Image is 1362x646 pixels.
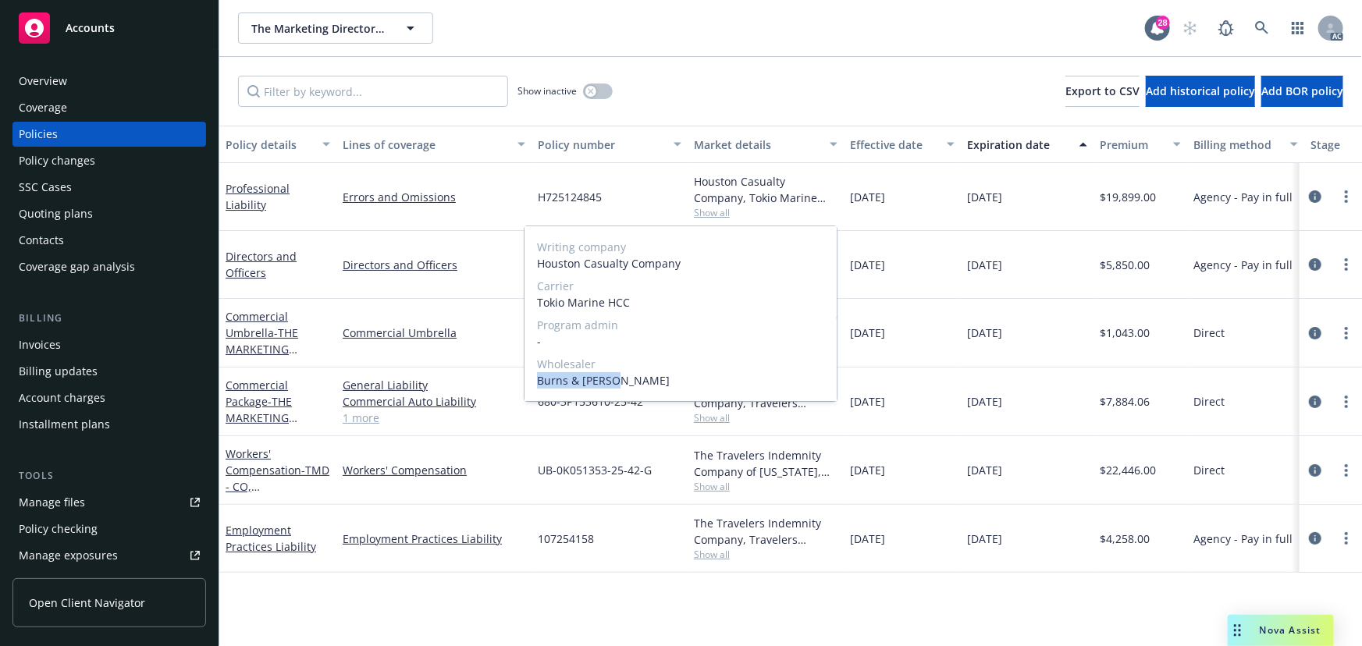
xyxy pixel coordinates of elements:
span: Agency - Pay in full [1193,531,1293,547]
div: Invoices [19,332,61,357]
span: [DATE] [967,189,1002,205]
span: $19,899.00 [1100,189,1156,205]
a: Installment plans [12,412,206,437]
div: Contacts [19,228,64,253]
span: Open Client Navigator [29,595,145,611]
a: Overview [12,69,206,94]
span: Add BOR policy [1261,83,1343,98]
button: Premium [1094,126,1187,163]
span: Show all [694,548,837,561]
div: Tools [12,468,206,484]
span: [DATE] [850,393,885,410]
div: Policy checking [19,516,98,541]
a: General Liability [343,377,525,393]
a: Workers' Compensation [226,446,329,625]
span: [DATE] [850,531,885,547]
a: Start snowing [1175,12,1206,44]
span: Nova Assist [1260,623,1321,637]
span: $4,258.00 [1100,531,1150,547]
span: Agency - Pay in full [1193,257,1293,273]
span: Accounts [66,22,115,34]
span: Show all [694,480,837,493]
button: Export to CSV [1065,76,1140,107]
div: 28 [1156,16,1170,30]
span: Burns & [PERSON_NAME] [537,372,824,389]
span: The Marketing Directors, Inc. [251,20,386,37]
span: Add historical policy [1146,83,1255,98]
span: Export to CSV [1065,83,1140,98]
a: Errors and Omissions [343,189,525,205]
a: circleInformation [1306,529,1325,548]
button: The Marketing Directors, Inc. [238,12,433,44]
span: Carrier [537,278,824,294]
div: Policies [19,122,58,147]
a: Manage exposures [12,543,206,568]
a: circleInformation [1306,392,1325,411]
a: circleInformation [1306,255,1325,274]
button: Policy number [532,126,688,163]
a: more [1337,324,1356,343]
a: Manage files [12,490,206,515]
a: more [1337,461,1356,480]
a: circleInformation [1306,324,1325,343]
span: [DATE] [967,257,1002,273]
a: Search [1246,12,1278,44]
a: Commercial Umbrella [226,309,325,422]
div: Manage exposures [19,543,118,568]
div: Drag to move [1228,615,1247,646]
span: [DATE] [967,393,1002,410]
span: Direct [1193,462,1225,478]
button: Expiration date [961,126,1094,163]
div: Policy number [538,137,664,153]
button: Effective date [844,126,961,163]
div: Installment plans [19,412,110,437]
a: more [1337,529,1356,548]
div: Stage [1310,137,1359,153]
span: $7,884.06 [1100,393,1150,410]
a: circleInformation [1306,187,1325,206]
span: UB-0K051353-25-42-G [538,462,652,478]
span: Direct [1193,393,1225,410]
span: Show all [694,411,837,424]
a: Commercial Package [226,378,325,491]
div: Coverage [19,95,67,120]
a: Policies [12,122,206,147]
a: Contacts [12,228,206,253]
div: Houston Casualty Company, Tokio Marine HCC, Burns & [PERSON_NAME] [694,173,837,206]
button: Add BOR policy [1261,76,1343,107]
a: Report a Bug [1211,12,1242,44]
a: Policy checking [12,516,206,541]
span: $1,043.00 [1100,325,1150,341]
span: Agency - Pay in full [1193,189,1293,205]
div: Billing updates [19,359,98,384]
span: Tokio Marine HCC [537,294,824,311]
span: Program admin [537,317,824,333]
button: Nova Assist [1228,615,1334,646]
a: Account charges [12,385,206,410]
span: $5,850.00 [1100,257,1150,273]
a: more [1337,255,1356,274]
span: $22,446.00 [1100,462,1156,478]
span: - THE MARKETING DIRECTORS, INC. - [GEOGRAPHIC_DATA]/[GEOGRAPHIC_DATA] [226,394,325,491]
span: [DATE] [967,325,1002,341]
a: Directors and Officers [226,249,297,280]
span: [DATE] [850,189,885,205]
span: Houston Casualty Company [537,255,824,272]
a: Invoices [12,332,206,357]
div: Billing [12,311,206,326]
a: circleInformation [1306,461,1325,480]
span: [DATE] [850,462,885,478]
span: [DATE] [850,257,885,273]
span: H725124845 [538,189,602,205]
span: - [537,333,824,350]
a: Commercial Umbrella [343,325,525,341]
div: Expiration date [967,137,1070,153]
div: The Travelers Indemnity Company, Travelers Insurance, Burns & [PERSON_NAME] [694,515,837,548]
a: Employment Practices Liability [343,531,525,547]
a: Directors and Officers [343,257,525,273]
span: Show inactive [517,84,577,98]
a: Professional Liability [226,181,290,212]
a: 1 more [343,410,525,426]
span: Wholesaler [537,356,824,372]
